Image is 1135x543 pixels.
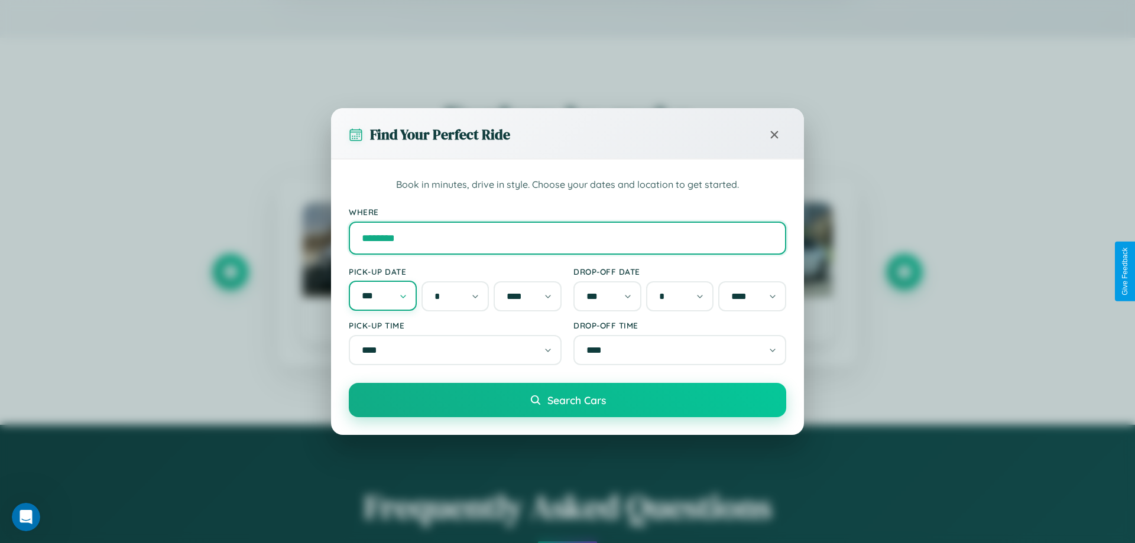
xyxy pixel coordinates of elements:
[547,394,606,407] span: Search Cars
[349,383,786,417] button: Search Cars
[573,266,786,277] label: Drop-off Date
[349,266,562,277] label: Pick-up Date
[349,177,786,193] p: Book in minutes, drive in style. Choose your dates and location to get started.
[370,125,510,144] h3: Find Your Perfect Ride
[349,320,562,330] label: Pick-up Time
[349,207,786,217] label: Where
[573,320,786,330] label: Drop-off Time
